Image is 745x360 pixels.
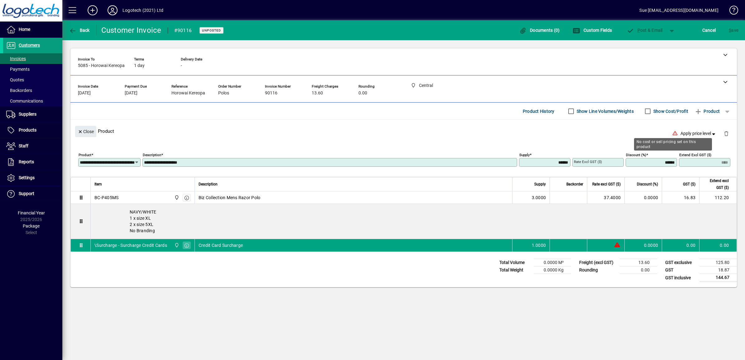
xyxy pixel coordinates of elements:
[18,210,45,215] span: Financial Year
[125,91,137,96] span: [DATE]
[534,259,571,266] td: 0.0000 M³
[265,91,277,96] span: 90116
[19,27,30,32] span: Home
[134,63,145,68] span: 1 day
[576,266,620,274] td: Rounding
[520,106,557,117] button: Product History
[637,181,658,188] span: Discount (%)
[19,175,35,180] span: Settings
[575,108,634,114] label: Show Line Volumes/Weights
[199,242,243,248] span: Credit Card Surcharge
[620,266,657,274] td: 0.00
[19,143,28,148] span: Staff
[623,25,666,36] button: Post & Email
[699,274,737,282] td: 144.67
[70,120,737,142] div: Product
[576,259,620,266] td: Freight (excl GST)
[101,25,161,35] div: Customer Invoice
[727,25,740,36] button: Save
[703,177,729,191] span: Extend excl GST ($)
[202,28,221,32] span: Unposted
[181,63,182,68] span: -
[532,194,546,201] span: 3.0000
[199,181,218,188] span: Description
[662,239,699,252] td: 0.00
[6,67,30,72] span: Payments
[680,130,717,137] span: Apply price level
[574,160,602,164] mat-label: Rate excl GST ($)
[534,181,546,188] span: Supply
[678,128,719,139] button: Apply price level
[701,25,718,36] button: Cancel
[143,153,161,157] mat-label: Description
[719,131,734,136] app-page-header-button: Delete
[19,127,36,132] span: Products
[79,153,91,157] mat-label: Product
[103,5,123,16] button: Profile
[6,56,26,61] span: Invoices
[592,181,621,188] span: Rate excl GST ($)
[312,91,323,96] span: 13.60
[173,194,180,201] span: Central
[691,106,723,117] button: Product
[699,259,737,266] td: 125.80
[174,26,192,36] div: #90116
[3,154,62,170] a: Reports
[729,25,738,35] span: ave
[662,191,699,204] td: 16.83
[627,28,663,33] span: ost & Email
[699,191,737,204] td: 112.20
[662,266,699,274] td: GST
[173,242,180,249] span: Central
[3,122,62,138] a: Products
[662,274,699,282] td: GST inclusive
[3,186,62,202] a: Support
[519,28,560,33] span: Documents (0)
[3,85,62,96] a: Backorders
[695,106,720,116] span: Product
[591,194,621,201] div: 37.4000
[3,107,62,122] a: Suppliers
[123,5,163,15] div: Logotech (2021) Ltd
[523,106,555,116] span: Product History
[624,191,662,204] td: 0.0000
[702,25,716,35] span: Cancel
[69,28,90,33] span: Back
[3,22,62,37] a: Home
[23,223,40,228] span: Package
[3,74,62,85] a: Quotes
[218,91,229,96] span: Polos
[3,138,62,154] a: Staff
[78,127,94,137] span: Close
[534,266,571,274] td: 0.0000 Kg
[62,25,97,36] app-page-header-button: Back
[573,28,612,33] span: Custom Fields
[94,242,167,248] div: \Surcharge - Surcharge Credit Cards
[639,5,719,15] div: Sue [EMAIL_ADDRESS][DOMAIN_NAME]
[94,181,102,188] span: Item
[6,88,32,93] span: Backorders
[719,126,734,141] button: Delete
[532,242,546,248] span: 1.0000
[626,153,646,157] mat-label: Discount (%)
[662,259,699,266] td: GST exclusive
[19,191,34,196] span: Support
[652,108,688,114] label: Show Cost/Profit
[358,91,367,96] span: 0.00
[496,266,534,274] td: Total Weight
[19,112,36,117] span: Suppliers
[6,77,24,82] span: Quotes
[571,25,613,36] button: Custom Fields
[496,259,534,266] td: Total Volume
[75,126,96,137] button: Close
[518,25,561,36] button: Documents (0)
[171,91,205,96] span: Horowai Kereopa
[624,239,662,252] td: 0.0000
[637,28,640,33] span: P
[725,1,737,22] a: Knowledge Base
[683,181,695,188] span: GST ($)
[3,170,62,186] a: Settings
[699,239,737,252] td: 0.00
[94,194,118,201] div: BC-P405MS
[67,25,91,36] button: Back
